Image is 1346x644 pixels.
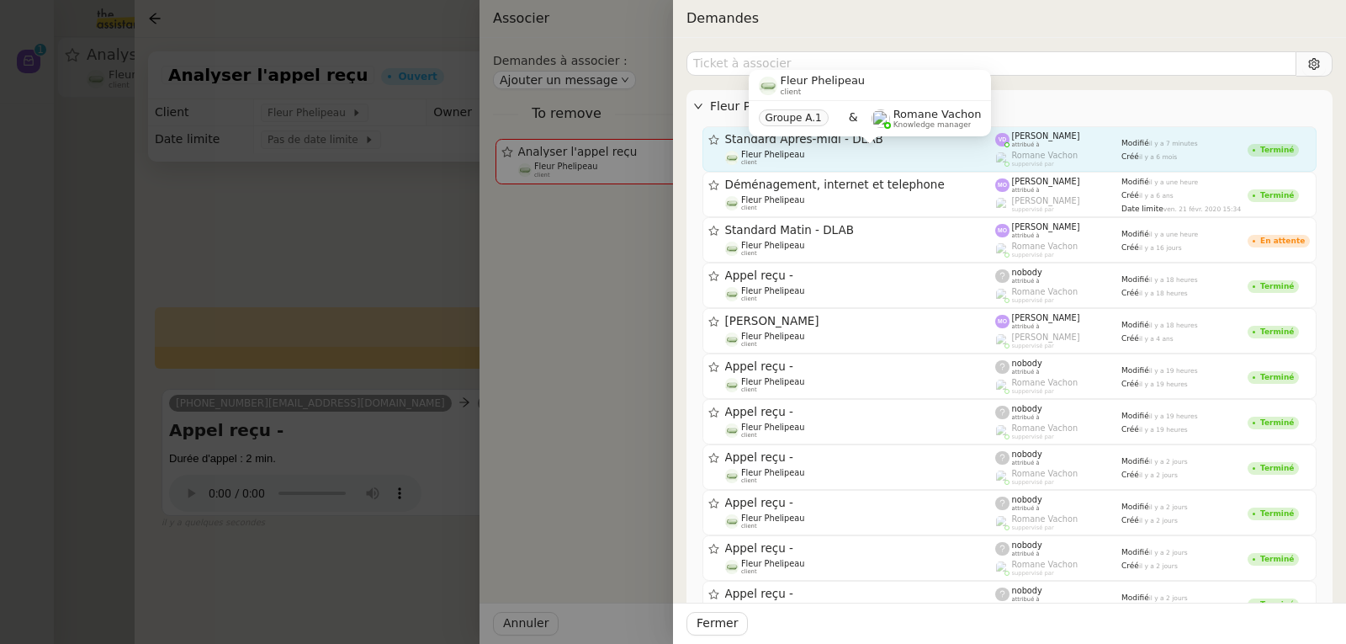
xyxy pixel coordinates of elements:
span: Appel reçu - [725,543,996,555]
span: suppervisé par [1012,343,1054,349]
span: client [741,295,757,302]
span: Créé [1121,516,1139,524]
span: Standard Matin - DLAB [725,225,996,237]
span: [PERSON_NAME] [1012,313,1080,322]
span: client [781,88,802,97]
span: il y a 2 jours [1149,594,1188,602]
span: ven. 21 févr. 2020 15:34 [1163,205,1241,213]
span: Romane Vachon [1012,469,1078,478]
app-user-label: attribué à [995,404,1121,421]
span: Créé [1121,243,1139,252]
span: Appel reçu - [725,361,996,373]
span: nobody [1012,540,1042,550]
span: suppervisé par [1012,161,1054,168]
span: Modifié [1121,230,1149,238]
app-user-label: attribué à [995,586,1121,603]
span: il y a 6 ans [1139,192,1174,200]
span: Fleur Phelipeau [741,468,804,477]
app-user-detailed-label: client [725,559,996,576]
span: client [741,432,757,439]
app-user-detailed-label: client [725,377,996,394]
span: il y a une heure [1149,178,1199,186]
span: Créé [1121,471,1139,479]
span: suppervisé par [1012,388,1054,395]
span: client [741,523,757,530]
span: nobody [1012,268,1042,277]
app-user-label: suppervisé par [995,151,1121,168]
span: Appel reçu - [725,588,996,600]
span: il y a 2 jours [1149,549,1188,556]
span: il y a 16 jours [1139,244,1182,252]
app-user-label: suppervisé par [995,333,1121,349]
app-user-label: suppervisé par [995,196,1121,213]
span: [PERSON_NAME] [1012,333,1080,342]
img: users%2FyQfMwtYgTqhRP2YHWHmG2s2LYaD3%2Favatar%2Fprofile-pic.png [995,470,1010,484]
img: 7f9b6497-4ade-4d5b-ae17-2cbe23708554 [725,560,739,574]
span: attribué à [1012,369,1040,375]
span: Modifié [1121,593,1149,602]
span: il y a 18 heures [1149,322,1198,329]
div: En attente [1260,237,1305,245]
img: 7f9b6497-4ade-4d5b-ae17-2cbe23708554 [725,196,739,210]
span: il y a 18 heures [1139,290,1188,297]
span: Fleur Phelipeau [741,150,804,159]
span: il y a 19 heures [1149,367,1198,375]
img: 7f9b6497-4ade-4d5b-ae17-2cbe23708554 [725,333,739,347]
app-user-label: attribué à [995,222,1121,239]
span: Romane Vachon [1012,378,1078,387]
div: Terminé [1260,601,1294,609]
input: Ticket à associer [686,51,1296,76]
img: 7f9b6497-4ade-4d5b-ae17-2cbe23708554 [725,242,739,256]
span: il y a 2 jours [1139,562,1178,570]
img: 7f9b6497-4ade-4d5b-ae17-2cbe23708554 [725,151,739,165]
span: client [741,568,757,575]
span: Modifié [1121,139,1149,147]
span: Fleur Phelipeau [741,423,804,432]
img: users%2FxCwB1pXZRPOJFRNlJ86Onbfypl03%2Favatar%2Fguigui-removebg-preview.png [995,197,1010,211]
span: il y a 19 heures [1149,412,1198,420]
span: Déménagement, internet et telephone [725,179,996,191]
span: il y a 2 jours [1149,458,1188,466]
app-user-label: attribué à [995,131,1121,148]
app-user-label: suppervisé par [995,514,1121,531]
div: Terminé [1260,146,1294,154]
button: Fermer [686,612,748,636]
span: Fleur Phelipeau [741,514,804,523]
span: il y a 19 heures [1139,381,1188,388]
div: Terminé [1260,465,1294,472]
span: Créé [1121,380,1139,388]
span: Fermer [697,614,738,633]
nz-tag: Groupe A.1 [759,109,829,126]
img: users%2FyQfMwtYgTqhRP2YHWHmG2s2LYaD3%2Favatar%2Fprofile-pic.png [995,242,1010,257]
app-user-detailed-label: client [725,332,996,349]
span: il y a 2 jours [1139,471,1178,479]
span: il y a 19 heures [1139,426,1188,434]
span: suppervisé par [1012,434,1054,440]
img: 7f9b6497-4ade-4d5b-ae17-2cbe23708554 [725,469,739,483]
span: il y a 2 jours [1149,503,1188,511]
span: [PERSON_NAME] [1012,196,1080,205]
span: Modifié [1121,503,1149,511]
app-user-label: attribué à [995,177,1121,194]
span: attribué à [1012,278,1040,285]
span: Appel reçu - [725,452,996,464]
span: suppervisé par [1012,206,1054,213]
span: Romane Vachon [1012,287,1078,296]
app-user-detailed-label: client [725,150,996,167]
span: nobody [1012,359,1042,368]
span: [PERSON_NAME] [725,316,996,327]
span: nobody [1012,495,1042,504]
img: svg [995,133,1010,147]
span: il y a 6 mois [1139,153,1177,161]
img: users%2FyQfMwtYgTqhRP2YHWHmG2s2LYaD3%2Favatar%2Fprofile-pic.png [995,515,1010,530]
app-user-detailed-label: client [725,286,996,303]
app-user-label: attribué à [995,495,1121,512]
span: Modifié [1121,548,1149,556]
app-user-label: suppervisé par [995,242,1121,258]
img: users%2FyQfMwtYgTqhRP2YHWHmG2s2LYaD3%2Favatar%2Fprofile-pic.png [995,152,1010,166]
span: attribué à [1012,141,1040,148]
span: Créé [1121,289,1139,297]
span: il y a 7 minutes [1149,140,1198,147]
span: & [849,108,858,130]
span: Standard Après-midi - DLAB [725,134,996,146]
